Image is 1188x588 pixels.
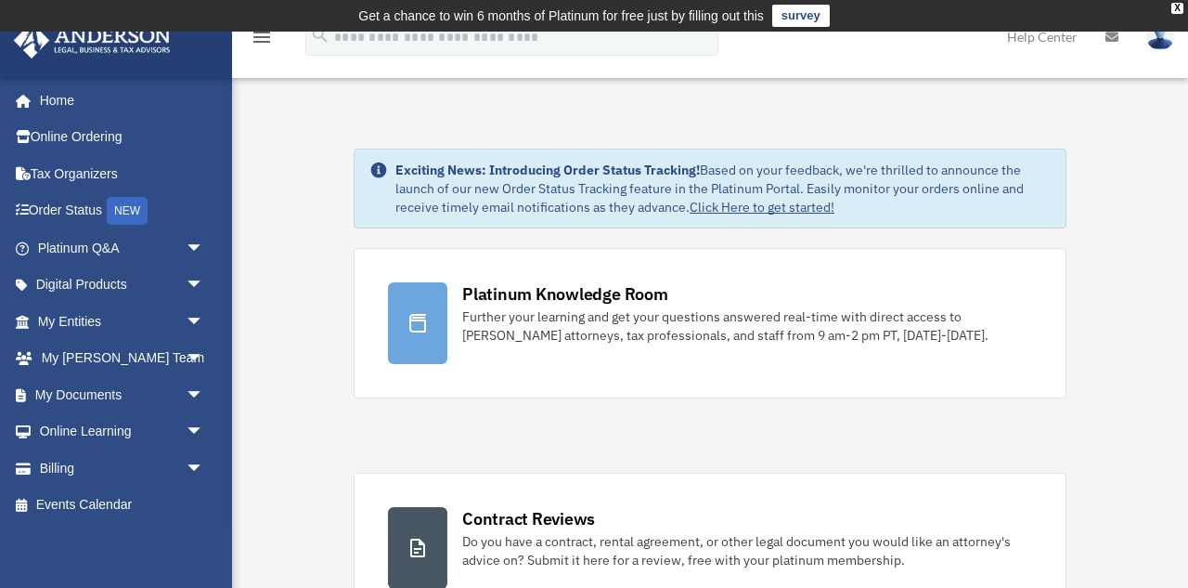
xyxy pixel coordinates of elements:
img: Anderson Advisors Platinum Portal [8,22,176,59]
a: Order StatusNEW [13,192,232,230]
a: Billingarrow_drop_down [13,450,232,487]
div: close [1171,3,1183,14]
span: arrow_drop_down [186,413,223,451]
span: arrow_drop_down [186,303,223,341]
div: Contract Reviews [462,507,595,530]
a: Platinum Knowledge Room Further your learning and get your questions answered real-time with dire... [354,248,1066,399]
a: My Entitiesarrow_drop_down [13,303,232,340]
a: menu [251,33,273,48]
div: Further your learning and get your questions answered real-time with direct access to [PERSON_NAM... [462,307,1032,345]
a: survey [772,5,830,27]
div: Do you have a contract, rental agreement, or other legal document you would like an attorney's ad... [462,532,1032,569]
a: Click Here to get started! [690,199,834,216]
a: Platinum Q&Aarrow_drop_down [13,229,232,267]
a: My [PERSON_NAME] Teamarrow_drop_down [13,340,232,377]
a: Tax Organizers [13,155,232,192]
span: arrow_drop_down [186,340,223,378]
a: Digital Productsarrow_drop_down [13,267,232,304]
img: User Pic [1146,23,1174,50]
span: arrow_drop_down [186,229,223,268]
a: My Documentsarrow_drop_down [13,376,232,413]
div: Platinum Knowledge Room [462,282,668,306]
span: arrow_drop_down [186,450,223,488]
i: menu [251,26,273,48]
a: Online Ordering [13,119,232,156]
div: Get a chance to win 6 months of Platinum for free just by filling out this [358,5,764,27]
i: search [310,25,330,46]
a: Events Calendar [13,487,232,524]
a: Home [13,82,223,119]
div: Based on your feedback, we're thrilled to announce the launch of our new Order Status Tracking fe... [395,161,1051,216]
div: NEW [107,197,148,225]
strong: Exciting News: Introducing Order Status Tracking! [395,162,700,178]
a: Online Learningarrow_drop_down [13,413,232,451]
span: arrow_drop_down [186,267,223,305]
span: arrow_drop_down [186,376,223,414]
